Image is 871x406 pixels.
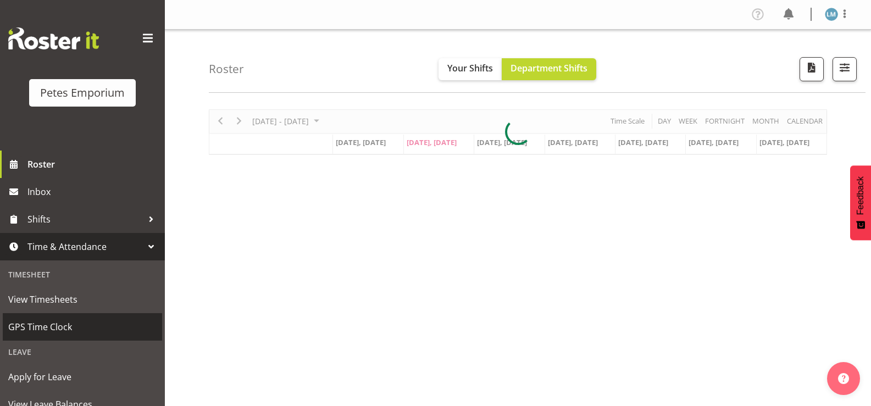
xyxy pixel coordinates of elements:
span: Shifts [27,211,143,227]
a: Apply for Leave [3,363,162,391]
a: GPS Time Clock [3,313,162,341]
img: help-xxl-2.png [838,373,849,384]
span: Your Shifts [447,62,493,74]
img: lianne-morete5410.jpg [825,8,838,21]
span: GPS Time Clock [8,319,157,335]
button: Department Shifts [502,58,596,80]
a: View Timesheets [3,286,162,313]
div: Petes Emporium [40,85,125,101]
div: Timesheet [3,263,162,286]
button: Feedback - Show survey [850,165,871,240]
span: Inbox [27,183,159,200]
div: Leave [3,341,162,363]
button: Download a PDF of the roster according to the set date range. [800,57,824,81]
span: Feedback [856,176,866,215]
button: Your Shifts [439,58,502,80]
button: Filter Shifts [833,57,857,81]
img: Rosterit website logo [8,27,99,49]
h4: Roster [209,63,244,75]
span: Apply for Leave [8,369,157,385]
span: Roster [27,156,159,173]
span: View Timesheets [8,291,157,308]
span: Time & Attendance [27,238,143,255]
span: Department Shifts [511,62,587,74]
